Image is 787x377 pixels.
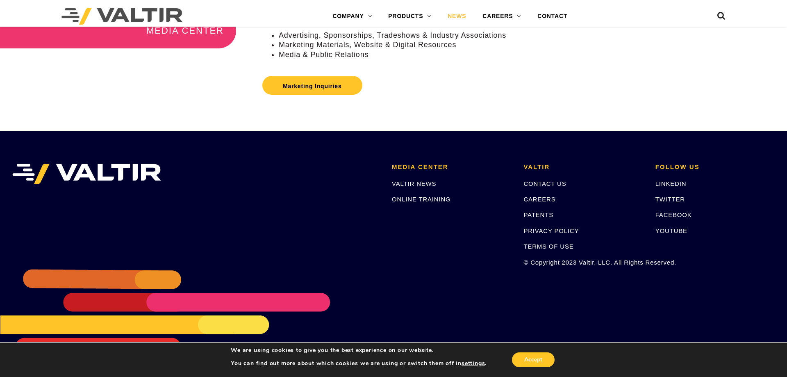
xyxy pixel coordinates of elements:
[655,196,685,203] a: TWITTER
[529,8,575,25] a: CONTACT
[231,347,487,354] p: We are using cookies to give you the best experience on our website.
[655,180,687,187] a: LINKEDIN
[523,164,643,171] h2: VALTIR
[439,8,474,25] a: NEWS
[380,8,439,25] a: PRODUCTS
[474,8,529,25] a: CAREERS
[523,258,643,267] p: © Copyright 2023 Valtir, LLC. All Rights Reserved.
[262,76,362,95] a: Marketing Inquiries
[512,352,555,367] button: Accept
[523,243,573,250] a: TERMS OF USE
[324,8,380,25] a: COMPANY
[655,227,687,234] a: YOUTUBE
[12,164,161,184] img: VALTIR
[61,8,182,25] img: Valtir
[523,211,553,218] a: PATENTS
[231,360,487,367] p: You can find out more about which cookies we are using or switch them off in .
[655,164,775,171] h2: FOLLOW US
[655,211,692,218] a: FACEBOOK
[523,227,579,234] a: PRIVACY POLICY
[279,31,787,40] li: Advertising, Sponsorships, Tradeshows & Industry Associations
[392,196,450,203] a: ONLINE TRAINING
[392,164,511,171] h2: MEDIA CENTER
[279,50,787,59] li: Media & Public Relations
[279,40,787,50] li: Marketing Materials, Website & Digital Resources
[392,180,436,187] a: VALTIR NEWS
[523,196,555,203] a: CAREERS
[462,360,485,367] button: settings
[523,180,566,187] a: CONTACT US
